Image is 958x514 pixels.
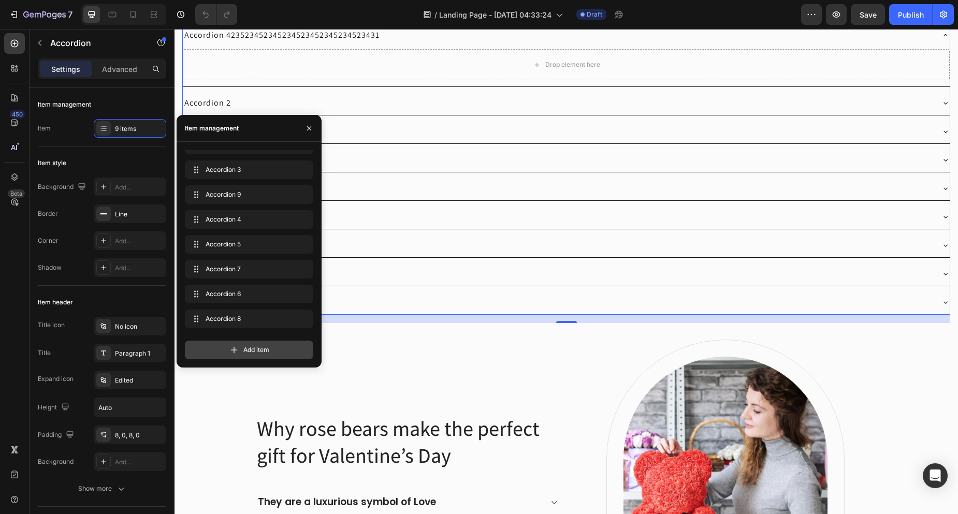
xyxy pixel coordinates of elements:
span: Add item [243,345,269,355]
button: Save [851,4,885,25]
span: Accordion 9 [206,190,288,199]
div: Item style [38,158,66,168]
div: Paragraph 1 [115,349,164,358]
p: Settings [51,64,80,75]
span: Draft [587,10,602,19]
div: Beta [8,189,25,198]
span: Accordion 4 [206,215,288,224]
div: Accordion 4 [8,152,58,167]
p: Accordion 3 [10,96,56,109]
div: Corner [38,236,59,245]
div: Accordion 6 [8,237,58,253]
div: Item management [185,124,239,133]
div: Item [38,124,51,133]
span: Save [860,10,877,19]
p: Accordion [50,37,138,49]
div: Add... [115,263,164,273]
div: 8, 0, 8, 0 [115,431,164,440]
span: Accordion 3 [206,165,288,174]
div: Padding [38,428,76,442]
div: Height [38,401,71,415]
iframe: Design area [175,29,958,514]
div: Shadow [38,263,62,272]
div: Add... [115,183,164,192]
div: Background [38,457,74,466]
span: Landing Page - [DATE] 04:33:24 [439,9,551,20]
div: Show more [78,483,126,494]
div: Border [38,209,58,218]
div: Title [38,348,51,358]
div: Accordion 9 [8,123,58,139]
div: Edited [115,376,164,385]
div: Line [115,210,164,219]
button: Show more [38,479,166,498]
button: Publish [889,4,933,25]
p: Why rose bears make the perfect gift for Valentine’s Day [82,386,383,439]
div: Expand icon [38,374,74,384]
div: Open Intercom Messenger [923,463,948,488]
div: Undo/Redo [195,4,237,25]
div: Add... [115,237,164,246]
span: Accordion 5 [206,240,288,249]
span: Accordion 8 [206,314,288,324]
p: Accordion 2 [10,68,56,80]
div: 9 items [115,124,164,134]
div: Accordion 8 [8,266,58,281]
span: Accordion 6 [206,289,288,299]
div: They are a luxurious symbol of Love [82,465,263,481]
p: 7 [68,8,72,21]
div: Drop element here [371,32,426,40]
div: Accordion 7 [8,209,58,224]
div: Add... [115,458,164,467]
input: Auto [94,398,166,417]
button: 7 [4,4,77,25]
div: Title icon [38,320,65,330]
div: Item management [38,100,91,109]
div: Item header [38,298,73,307]
div: Accordion 5 [8,180,58,196]
div: No icon [115,322,164,331]
div: Publish [898,9,924,20]
span: / [434,9,437,20]
div: Background [38,180,88,194]
p: Advanced [102,64,137,75]
div: 450 [10,110,25,119]
span: Accordion 7 [206,265,288,274]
